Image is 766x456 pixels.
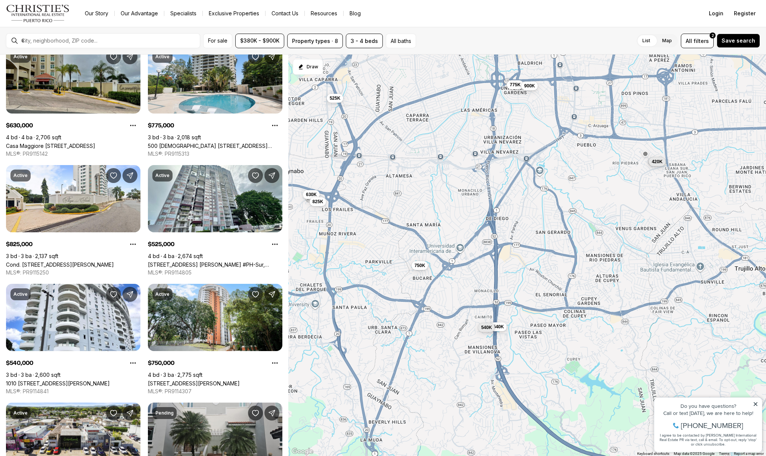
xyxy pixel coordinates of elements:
[148,261,282,268] a: 1026 AVE. LUIS VIGOREAUX #PH-Sur, GUAYNABO PR, 00966
[490,322,507,331] button: 540K
[125,118,140,133] button: Property options
[106,168,121,183] button: Save Property: Cond. Plaza del Prado 1203-A #1203-A
[6,143,95,149] a: Casa Maggiore 400 CALLE UNIÓN #202, GUAYNABO PR, 00971
[203,34,232,48] button: For sale
[123,168,137,183] button: Share Property
[478,323,495,332] button: 540K
[8,24,108,29] div: Call or text [DATE], we are here to help!
[694,37,709,45] span: filters
[123,287,137,302] button: Share Property
[123,49,137,64] button: Share Property
[734,10,756,16] span: Register
[115,8,164,19] a: Our Advantage
[493,324,504,330] span: 540K
[13,173,28,179] p: Active
[266,8,304,19] button: Contact Us
[31,35,93,43] span: [PHONE_NUMBER]
[346,34,383,48] button: 3 - 4 beds
[636,34,656,47] label: List
[704,6,728,21] button: Login
[717,34,760,48] button: Save search
[155,54,170,60] p: Active
[411,261,428,270] button: 750K
[123,406,137,421] button: Share Property
[208,38,227,44] span: For sale
[6,380,110,387] a: 1010 CALLE ORQUID #102, SAN JUAN PR, 00927
[729,6,760,21] button: Register
[264,49,279,64] button: Share Property
[287,34,343,48] button: Property types · 8
[248,406,263,421] button: Save Property: Calle Tulip #225 COND.COURTYARD #Apt 13
[248,49,263,64] button: Save Property: 500 JESUS T. PIÑERO #1408
[9,46,106,60] span: I agree to be contacted by [PERSON_NAME] International Real Estate PR via text, call & email. To ...
[248,287,263,302] button: Save Property: 3011 ALEJANDRINO AVE #2103
[329,95,340,101] span: 525K
[106,287,121,302] button: Save Property: 1010 CALLE ORQUID #102
[306,192,317,198] span: 630K
[709,10,723,16] span: Login
[264,287,279,302] button: Share Property
[125,356,140,370] button: Property options
[510,82,521,88] span: 775K
[106,406,121,421] button: Save Property: 268-A JESUS PINERO AVENUE
[711,32,714,38] span: 2
[13,291,28,297] p: Active
[524,83,535,89] span: 900K
[235,34,284,48] button: $380K - $900K
[507,80,524,89] button: 775K
[13,410,28,416] p: Active
[652,159,663,165] span: 420K
[125,237,140,252] button: Property options
[656,34,678,47] label: Map
[264,168,279,183] button: Share Property
[293,59,323,75] button: Start drawing
[106,49,121,64] button: Save Property: Casa Maggiore 400 CALLE UNIÓN #202
[164,8,202,19] a: Specialists
[305,8,343,19] a: Resources
[155,291,170,297] p: Active
[267,118,282,133] button: Property options
[681,34,714,48] button: Allfilters2
[312,199,323,205] span: 825K
[6,4,70,22] img: logo
[8,17,108,22] div: Do you have questions?
[722,38,755,44] span: Save search
[148,380,240,387] a: 3011 ALEJANDRINO AVE #2103, GUAYNABO PR, 00969
[686,37,692,45] span: All
[521,81,538,90] button: 900K
[240,38,279,44] span: $380K - $900K
[6,261,114,268] a: Cond. Plaza del Prado 1203-A #1203-A, GUAYNABO PR, 00969
[148,143,282,149] a: 500 JESUS T. PIÑERO #1408, SAN JUAN PR, 00918
[309,197,326,206] button: 825K
[248,168,263,183] button: Save Property: 1026 AVE. LUIS VIGOREAUX #PH-Sur
[203,8,265,19] a: Exclusive Properties
[344,8,367,19] a: Blog
[414,263,425,269] span: 750K
[303,190,320,199] button: 630K
[267,237,282,252] button: Property options
[267,356,282,370] button: Property options
[386,34,416,48] button: All baths
[649,157,666,166] button: 420K
[79,8,114,19] a: Our Story
[155,410,174,416] p: Pending
[326,94,343,103] button: 525K
[481,325,492,331] span: 540K
[155,173,170,179] p: Active
[13,54,28,60] p: Active
[264,406,279,421] button: Share Property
